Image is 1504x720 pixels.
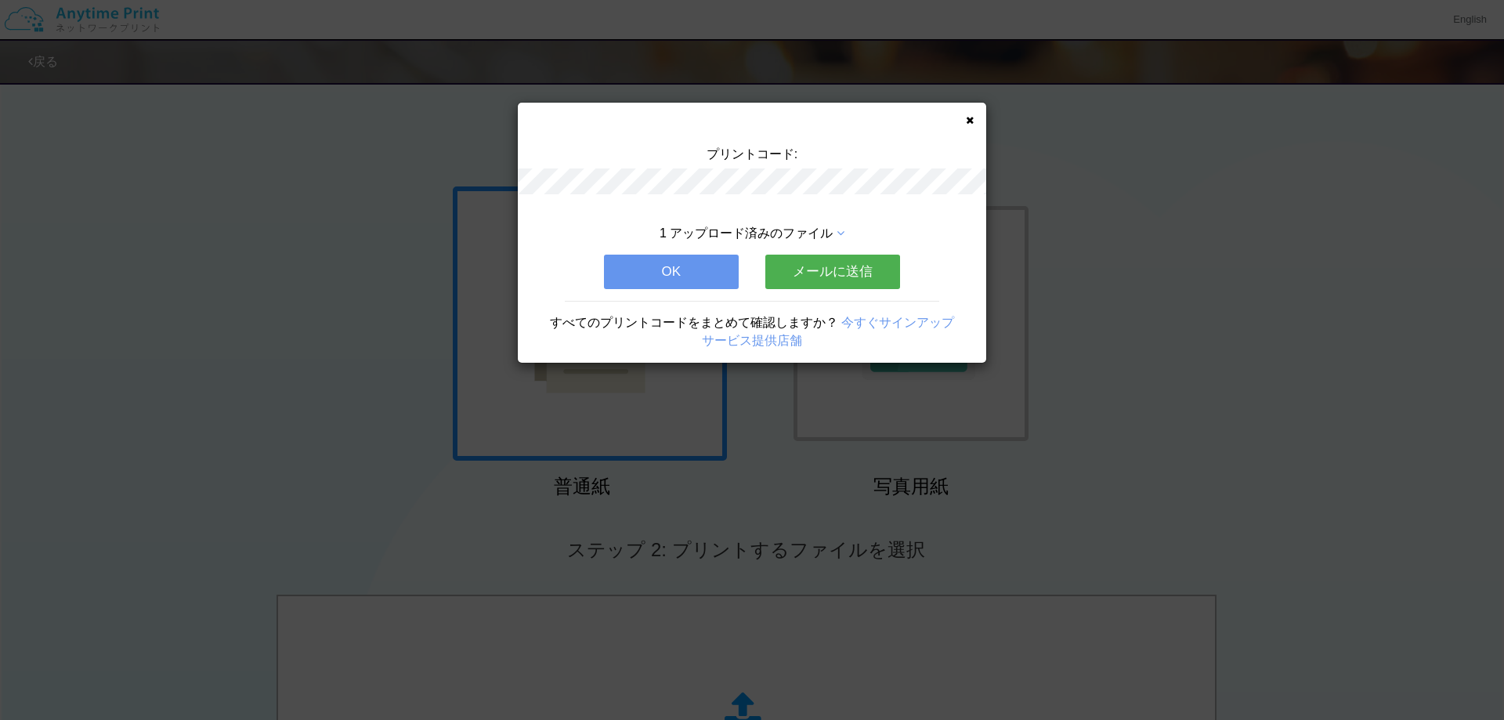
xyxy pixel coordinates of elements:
[765,255,900,289] button: メールに送信
[660,226,833,240] span: 1 アップロード済みのファイル
[550,316,838,329] span: すべてのプリントコードをまとめて確認しますか？
[604,255,739,289] button: OK
[841,316,954,329] a: 今すぐサインアップ
[707,147,797,161] span: プリントコード:
[702,334,802,347] a: サービス提供店舗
